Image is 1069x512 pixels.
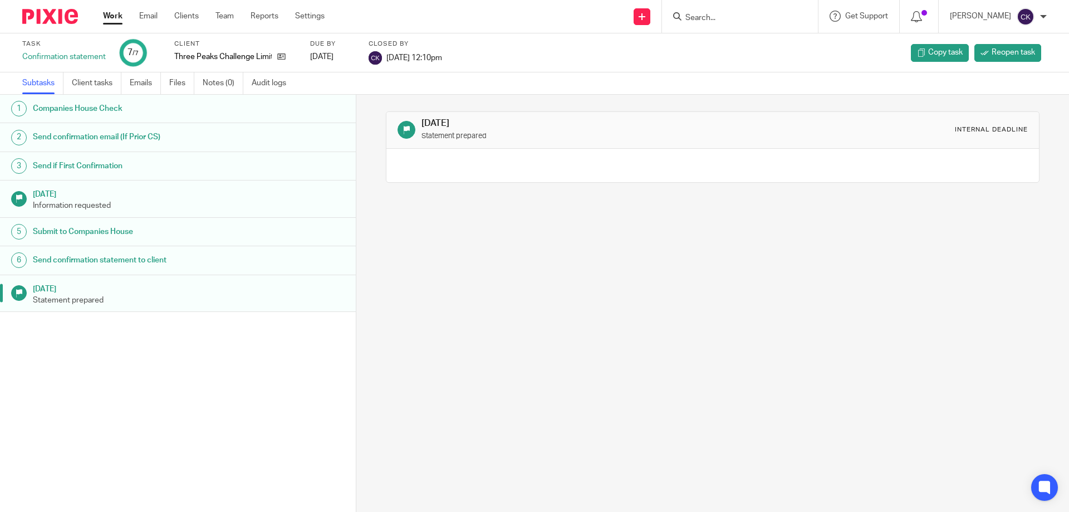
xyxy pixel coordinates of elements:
div: 7 [128,46,139,59]
img: svg%3E [369,51,382,65]
a: Emails [130,72,161,94]
a: Notes (0) [203,72,243,94]
div: 3 [11,158,27,174]
a: Reports [251,11,278,22]
a: Settings [295,11,325,22]
a: Copy task [911,44,969,62]
a: Work [103,11,122,22]
img: Pixie [22,9,78,24]
h1: Submit to Companies House [33,223,241,240]
div: Internal deadline [955,125,1028,134]
p: [PERSON_NAME] [950,11,1011,22]
h1: Send confirmation statement to client [33,252,241,269]
a: Files [169,72,194,94]
div: 5 [11,224,27,240]
label: Task [22,40,106,48]
div: Confirmation statement [22,51,106,62]
p: Statement prepared [33,295,345,306]
p: Information requested [33,200,345,211]
img: svg%3E [1017,8,1034,26]
p: Three Peaks Challenge Limited [174,51,272,62]
div: 6 [11,252,27,268]
h1: [DATE] [33,186,345,200]
label: Client [174,40,296,48]
label: Closed by [369,40,442,48]
div: [DATE] [310,51,355,62]
a: Clients [174,11,199,22]
a: Subtasks [22,72,63,94]
h1: Send if First Confirmation [33,158,241,174]
div: 1 [11,101,27,116]
h1: Send confirmation email (If Prior CS) [33,129,241,145]
span: [DATE] 12:10pm [386,53,442,61]
small: Statement prepared [421,133,487,139]
span: Get Support [845,12,888,20]
a: Team [215,11,234,22]
small: /7 [133,50,139,56]
h1: Companies House Check [33,100,241,117]
h1: [DATE] [33,281,345,295]
div: 2 [11,130,27,145]
input: Search [684,13,784,23]
span: Copy task [928,47,963,58]
label: Due by [310,40,355,48]
a: Email [139,11,158,22]
a: Audit logs [252,72,295,94]
a: Reopen task [974,44,1041,62]
a: Client tasks [72,72,121,94]
h1: [DATE] [421,118,737,129]
span: Reopen task [992,47,1035,58]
